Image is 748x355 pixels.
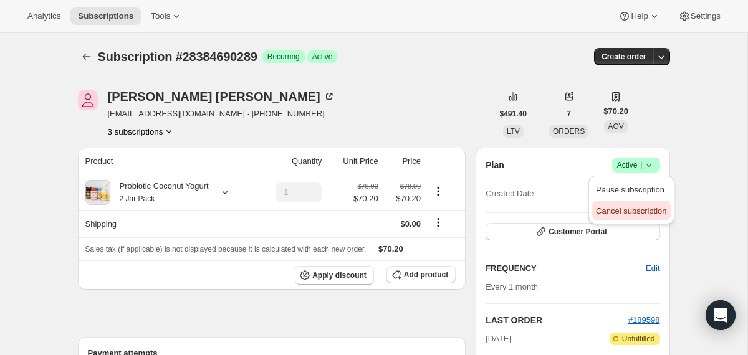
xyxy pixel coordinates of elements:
[358,182,378,190] small: $78.00
[78,48,95,65] button: Subscriptions
[378,244,403,253] span: $70.20
[400,182,421,190] small: $78.00
[353,192,378,205] span: $70.20
[596,206,666,215] span: Cancel subscription
[622,334,655,344] span: Unfulfilled
[486,282,538,291] span: Every 1 month
[507,127,520,136] span: LTV
[27,11,60,21] span: Analytics
[108,90,335,103] div: [PERSON_NAME] [PERSON_NAME]
[110,180,209,205] div: Probiotic Coconut Yogurt
[312,52,333,62] span: Active
[592,179,670,199] button: Pause subscription
[602,52,646,62] span: Create order
[671,7,728,25] button: Settings
[486,159,504,171] h2: Plan
[640,160,642,170] span: |
[256,148,325,175] th: Quantity
[486,262,646,275] h2: FREQUENCY
[120,194,155,203] small: 2 Jar Pack
[20,7,68,25] button: Analytics
[108,108,335,120] span: [EMAIL_ADDRESS][DOMAIN_NAME] · [PHONE_NUMBER]
[85,180,110,205] img: product img
[596,185,664,194] span: Pause subscription
[312,270,367,280] span: Apply discount
[631,11,648,21] span: Help
[70,7,141,25] button: Subscriptions
[706,300,736,330] div: Open Intercom Messenger
[608,122,623,131] span: AOV
[404,270,448,280] span: Add product
[628,314,660,326] button: #189598
[559,105,578,123] button: 7
[98,50,257,64] span: Subscription #28384690289
[553,127,585,136] span: ORDERS
[295,266,374,285] button: Apply discount
[78,210,256,237] th: Shipping
[492,105,534,123] button: $491.40
[428,184,448,198] button: Product actions
[628,315,660,324] a: #189598
[617,159,655,171] span: Active
[78,11,133,21] span: Subscriptions
[386,192,421,205] span: $70.20
[78,148,256,175] th: Product
[386,266,456,283] button: Add product
[594,48,653,65] button: Create order
[143,7,190,25] button: Tools
[611,7,668,25] button: Help
[603,105,628,118] span: $70.20
[85,245,367,253] span: Sales tax (if applicable) is not displayed because it is calculated with each new order.
[638,258,667,278] button: Edit
[486,333,511,345] span: [DATE]
[267,52,300,62] span: Recurring
[78,90,98,110] span: Tamara Ugarte
[325,148,381,175] th: Unit Price
[500,109,527,119] span: $491.40
[691,11,721,21] span: Settings
[382,148,424,175] th: Price
[428,215,448,229] button: Shipping actions
[646,262,659,275] span: Edit
[486,223,659,240] button: Customer Portal
[486,314,628,326] h2: LAST ORDER
[486,187,534,200] span: Created Date
[567,109,571,119] span: 7
[151,11,170,21] span: Tools
[592,201,670,220] button: Cancel subscription
[108,125,176,138] button: Product actions
[549,227,607,237] span: Customer Portal
[401,219,421,229] span: $0.00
